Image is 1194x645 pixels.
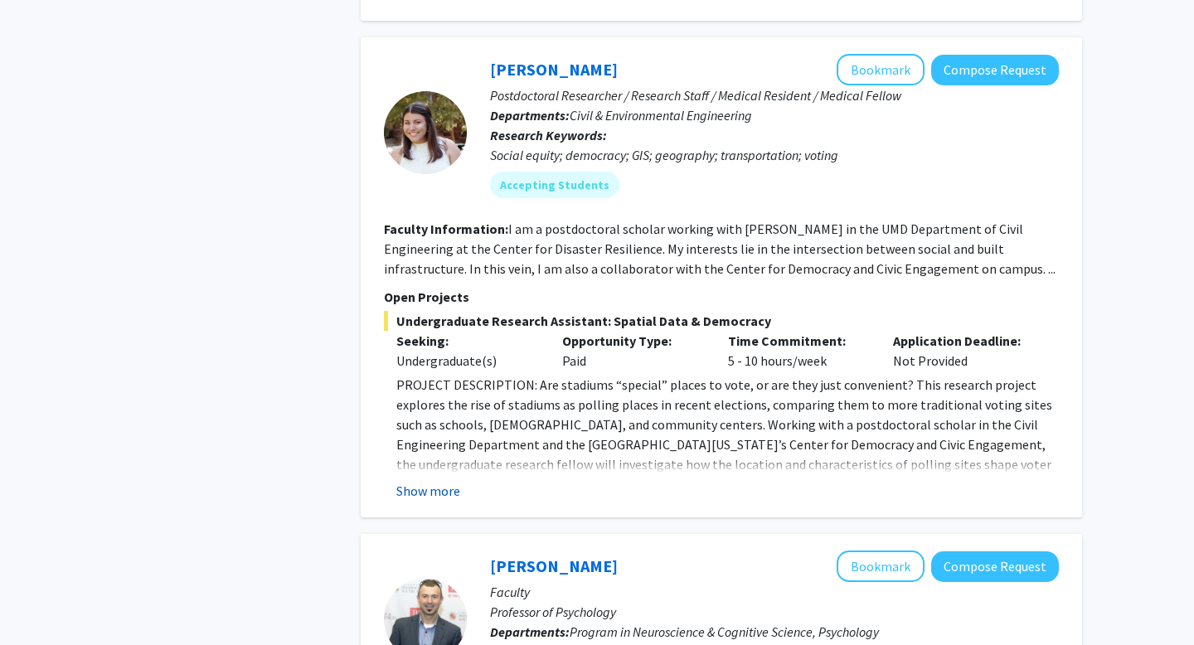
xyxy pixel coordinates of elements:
[384,221,508,237] b: Faculty Information:
[384,221,1056,277] fg-read-more: I am a postdoctoral scholar working with [PERSON_NAME] in the UMD Department of Civil Engineering...
[881,331,1046,371] div: Not Provided
[396,375,1059,534] p: PROJECT DESCRIPTION: Are stadiums “special” places to vote, or are they just convenient? This res...
[490,107,570,124] b: Departments:
[12,570,70,633] iframe: Chat
[931,551,1059,582] button: Compose Request to Alexander Shackman
[570,623,879,640] span: Program in Neuroscience & Cognitive Science, Psychology
[384,311,1059,331] span: Undergraduate Research Assistant: Spatial Data & Democracy
[550,331,716,371] div: Paid
[490,172,619,198] mat-chip: Accepting Students
[490,59,618,80] a: [PERSON_NAME]
[490,623,570,640] b: Departments:
[562,331,703,351] p: Opportunity Type:
[490,555,618,576] a: [PERSON_NAME]
[893,331,1034,351] p: Application Deadline:
[490,602,1059,622] p: Professor of Psychology
[490,145,1059,165] div: Social equity; democracy; GIS; geography; transportation; voting
[384,287,1059,307] p: Open Projects
[570,107,752,124] span: Civil & Environmental Engineering
[490,85,1059,105] p: Postdoctoral Researcher / Research Staff / Medical Resident / Medical Fellow
[728,331,869,351] p: Time Commitment:
[396,481,460,501] button: Show more
[837,54,925,85] button: Add Gretchen Bella to Bookmarks
[490,582,1059,602] p: Faculty
[396,351,537,371] div: Undergraduate(s)
[931,55,1059,85] button: Compose Request to Gretchen Bella
[837,550,925,582] button: Add Alexander Shackman to Bookmarks
[490,127,607,143] b: Research Keywords:
[716,331,881,371] div: 5 - 10 hours/week
[396,331,537,351] p: Seeking:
